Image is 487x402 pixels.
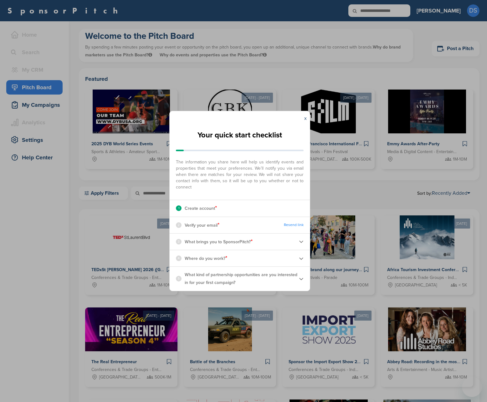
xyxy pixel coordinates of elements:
h2: Your quick start checklist [197,128,282,142]
iframe: Button to launch messaging window [462,377,482,397]
div: 1 [176,205,182,211]
a: Resend link [284,223,304,227]
p: Where do you work? [185,254,227,262]
img: Checklist arrow 2 [299,239,304,244]
p: Verify your email [185,221,219,229]
p: What brings you to SponsorPitch? [185,238,253,246]
div: 2 [176,222,182,228]
div: 3 [176,239,182,245]
div: 5 [176,276,182,281]
img: Checklist arrow 2 [299,256,304,261]
p: What kind of partnership opportunities are you interested in for your first campaign? [185,271,299,286]
div: 4 [176,255,182,261]
a: x [304,115,307,121]
img: Checklist arrow 2 [299,276,304,281]
span: The information you share here will help us identify events and properties that meet your prefere... [176,156,304,190]
p: Create account [185,204,217,212]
